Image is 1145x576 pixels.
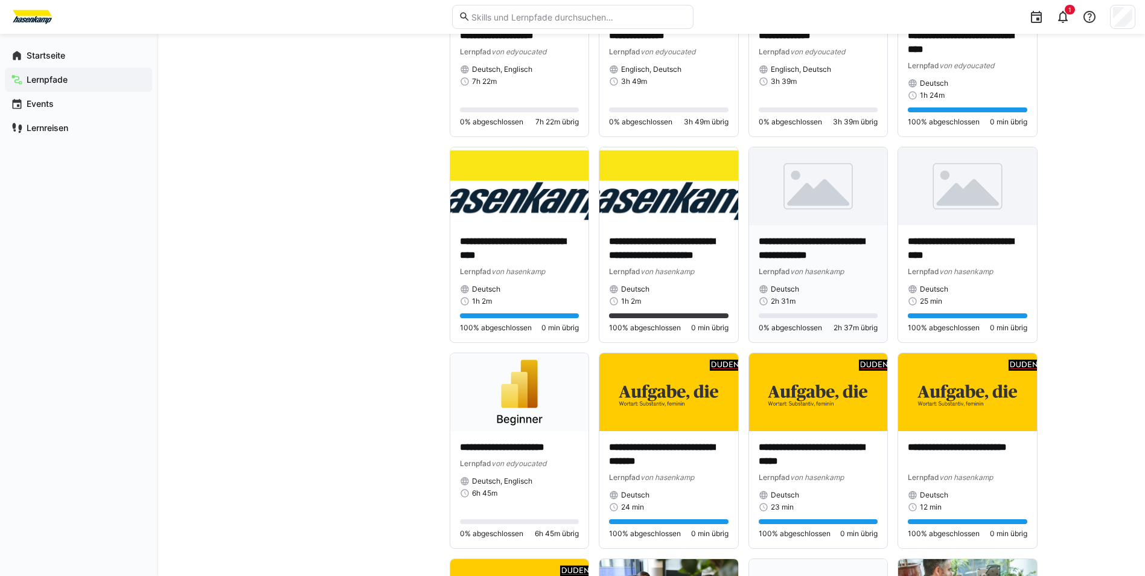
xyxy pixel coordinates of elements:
span: Deutsch [920,78,948,88]
span: von edyoucated [491,47,546,56]
span: 6h 45m [472,488,497,498]
span: Lernpfad [460,267,491,276]
span: 0 min übrig [541,323,579,333]
span: 100% abgeschlossen [908,529,980,539]
span: Lernpfad [609,267,640,276]
span: 100% abgeschlossen [460,323,532,333]
span: 0% abgeschlossen [609,117,672,127]
span: Deutsch [771,490,799,500]
span: 1h 24m [920,91,945,100]
img: image [749,147,888,225]
span: Deutsch [472,284,500,294]
img: image [599,147,738,225]
span: 0 min übrig [990,117,1027,127]
span: 2h 37m übrig [834,323,878,333]
span: Lernpfad [759,473,790,482]
span: 3h 39m [771,77,797,86]
span: Lernpfad [908,473,939,482]
span: 3h 49m übrig [684,117,729,127]
span: Deutsch [621,490,649,500]
span: 1 [1068,6,1071,13]
span: 7h 22m [472,77,497,86]
span: Lernpfad [908,61,939,70]
img: image [898,353,1037,431]
span: 12 min [920,502,942,512]
span: 3h 49m [621,77,647,86]
span: 3h 39m übrig [833,117,878,127]
span: Deutsch [771,284,799,294]
span: von hasenkamp [790,473,844,482]
span: Lernpfad [609,47,640,56]
span: 0% abgeschlossen [460,117,523,127]
img: image [599,353,738,431]
span: Englisch, Deutsch [771,65,831,74]
span: 0% abgeschlossen [759,323,822,333]
span: 0 min übrig [990,323,1027,333]
span: 25 min [920,296,942,306]
span: 24 min [621,502,644,512]
img: image [898,147,1037,225]
span: Lernpfad [460,47,491,56]
span: 1h 2m [621,296,641,306]
span: von hasenkamp [491,267,545,276]
span: 0 min übrig [691,323,729,333]
span: Deutsch [920,490,948,500]
img: image [749,353,888,431]
img: image [450,147,589,225]
span: Deutsch, Englisch [472,65,532,74]
span: von hasenkamp [939,267,993,276]
span: Lernpfad [759,267,790,276]
span: Lernpfad [908,267,939,276]
span: von hasenkamp [790,267,844,276]
span: von edyoucated [790,47,845,56]
span: Deutsch [920,284,948,294]
span: 0 min übrig [691,529,729,539]
span: Lernpfad [759,47,790,56]
span: 100% abgeschlossen [609,529,681,539]
span: 1h 2m [472,296,492,306]
span: 100% abgeschlossen [609,323,681,333]
span: 23 min [771,502,794,512]
span: 100% abgeschlossen [759,529,831,539]
span: von hasenkamp [939,473,993,482]
span: von edyoucated [491,459,546,468]
span: Deutsch, Englisch [472,476,532,486]
span: 0 min übrig [840,529,878,539]
input: Skills und Lernpfade durchsuchen… [470,11,686,22]
span: 6h 45m übrig [535,529,579,539]
span: 0 min übrig [990,529,1027,539]
span: 0% abgeschlossen [460,529,523,539]
span: von hasenkamp [640,473,694,482]
span: Deutsch [621,284,649,294]
span: von hasenkamp [640,267,694,276]
span: 7h 22m übrig [535,117,579,127]
span: 0% abgeschlossen [759,117,822,127]
span: 100% abgeschlossen [908,323,980,333]
span: Englisch, Deutsch [621,65,681,74]
span: von edyoucated [939,61,994,70]
span: Lernpfad [609,473,640,482]
span: 100% abgeschlossen [908,117,980,127]
span: Lernpfad [460,459,491,468]
span: 2h 31m [771,296,796,306]
span: von edyoucated [640,47,695,56]
img: image [450,353,589,431]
